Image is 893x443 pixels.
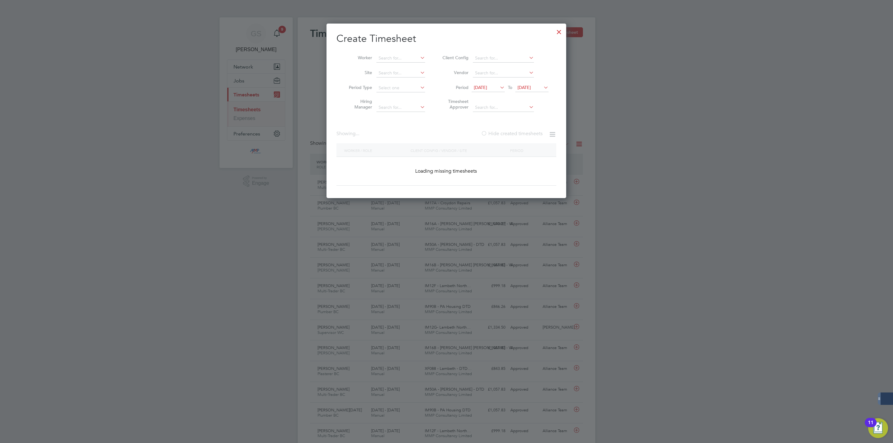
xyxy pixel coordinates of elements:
[376,54,425,63] input: Search for...
[473,54,534,63] input: Search for...
[344,55,372,60] label: Worker
[336,32,556,45] h2: Create Timesheet
[506,83,514,91] span: To
[356,131,359,137] span: ...
[336,131,361,137] div: Showing
[441,99,469,110] label: Timesheet Approver
[474,85,487,90] span: [DATE]
[473,103,534,112] input: Search for...
[868,423,873,431] div: 11
[473,69,534,78] input: Search for...
[376,103,425,112] input: Search for...
[376,84,425,92] input: Select one
[518,85,531,90] span: [DATE]
[441,70,469,75] label: Vendor
[344,70,372,75] label: Site
[868,418,888,438] button: Open Resource Center, 11 new notifications
[344,99,372,110] label: Hiring Manager
[441,55,469,60] label: Client Config
[376,69,425,78] input: Search for...
[481,131,543,137] label: Hide created timesheets
[344,85,372,90] label: Period Type
[441,85,469,90] label: Period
